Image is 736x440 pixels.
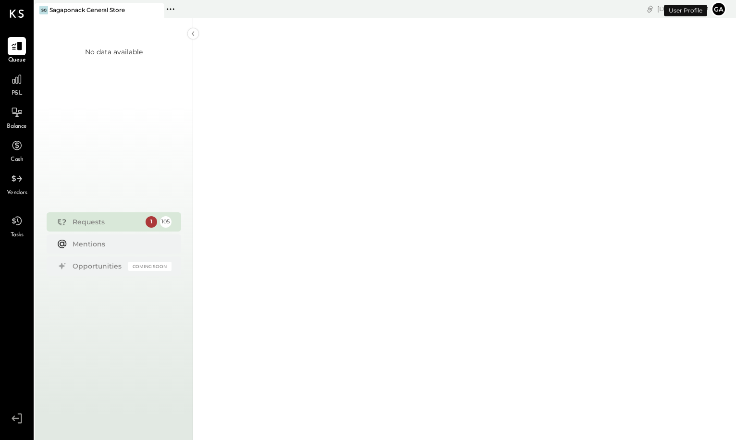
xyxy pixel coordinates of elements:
[0,103,33,131] a: Balance
[39,6,48,14] div: SG
[664,5,707,16] div: User Profile
[73,239,167,249] div: Mentions
[0,212,33,240] a: Tasks
[12,89,23,98] span: P&L
[7,189,27,197] span: Vendors
[0,136,33,164] a: Cash
[0,70,33,98] a: P&L
[711,1,726,17] button: ga
[7,122,27,131] span: Balance
[0,170,33,197] a: Vendors
[8,56,26,65] span: Queue
[146,216,157,228] div: 1
[128,262,172,271] div: Coming Soon
[11,156,23,164] span: Cash
[73,261,123,271] div: Opportunities
[85,47,143,57] div: No data available
[160,216,172,228] div: 105
[73,217,141,227] div: Requests
[645,4,655,14] div: copy link
[49,6,125,14] div: Sagaponack General Store
[657,4,709,13] div: [DATE]
[0,37,33,65] a: Queue
[11,231,24,240] span: Tasks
